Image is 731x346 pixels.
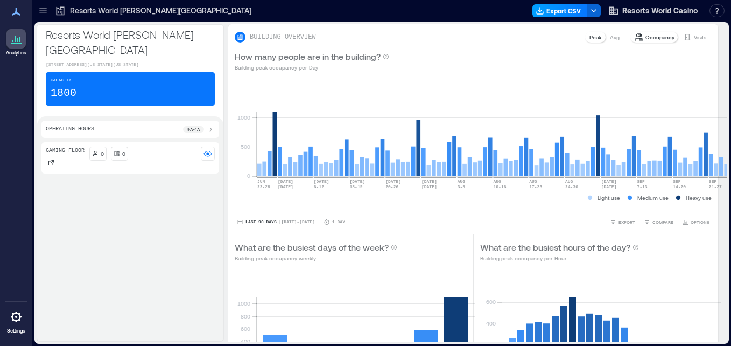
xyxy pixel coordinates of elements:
[46,27,215,57] p: Resorts World [PERSON_NAME][GEOGRAPHIC_DATA]
[235,63,389,72] p: Building peak occupancy per Day
[608,217,637,227] button: EXPORT
[6,50,26,56] p: Analytics
[101,149,104,158] p: 0
[529,179,537,184] text: AUG
[70,5,251,16] p: Resorts World [PERSON_NAME][GEOGRAPHIC_DATA]
[241,338,250,344] tspan: 400
[618,219,635,225] span: EXPORT
[709,184,722,189] text: 21-27
[314,184,324,189] text: 6-12
[480,254,639,262] p: Building peak occupancy per Hour
[122,149,125,158] p: 0
[480,241,630,254] p: What are the busiest hours of the day?
[385,184,398,189] text: 20-26
[637,184,648,189] text: 7-13
[458,179,466,184] text: AUG
[257,184,270,189] text: 22-28
[247,172,250,179] tspan: 0
[652,219,673,225] span: COMPARE
[691,219,709,225] span: OPTIONS
[257,179,265,184] text: JUN
[46,125,94,134] p: Operating Hours
[589,33,601,41] p: Peak
[51,77,71,84] p: Capacity
[421,184,437,189] text: [DATE]
[235,217,317,227] button: Last 90 Days |[DATE]-[DATE]
[350,179,365,184] text: [DATE]
[3,26,30,59] a: Analytics
[565,184,578,189] text: 24-30
[241,326,250,332] tspan: 600
[278,179,293,184] text: [DATE]
[486,299,495,305] tspan: 600
[637,179,645,184] text: SEP
[494,179,502,184] text: AUG
[532,4,587,17] button: Export CSV
[622,5,698,16] span: Resorts World Casino
[610,33,620,41] p: Avg
[673,179,681,184] text: SEP
[235,241,389,254] p: What are the busiest days of the week?
[680,217,712,227] button: OPTIONS
[46,61,215,68] p: [STREET_ADDRESS][US_STATE][US_STATE]
[7,328,25,334] p: Settings
[601,179,617,184] text: [DATE]
[241,313,250,320] tspan: 800
[235,254,397,262] p: Building peak occupancy weekly
[529,184,542,189] text: 17-23
[241,143,250,150] tspan: 500
[486,320,495,327] tspan: 400
[3,304,29,337] a: Settings
[235,50,381,63] p: How many people are in the building?
[421,179,437,184] text: [DATE]
[686,193,712,202] p: Heavy use
[250,33,315,41] p: BUILDING OVERVIEW
[187,126,200,133] p: 9a - 4a
[598,193,620,202] p: Light use
[645,33,674,41] p: Occupancy
[637,193,669,202] p: Medium use
[237,114,250,121] tspan: 1000
[694,33,706,41] p: Visits
[601,184,617,189] text: [DATE]
[605,2,701,19] button: Resorts World Casino
[51,86,76,101] p: 1800
[565,179,573,184] text: AUG
[709,179,717,184] text: SEP
[46,147,85,155] p: Gaming Floor
[350,184,363,189] text: 13-19
[278,184,293,189] text: [DATE]
[237,300,250,307] tspan: 1000
[385,179,401,184] text: [DATE]
[494,184,507,189] text: 10-16
[673,184,686,189] text: 14-20
[332,219,345,225] p: 1 Day
[314,179,329,184] text: [DATE]
[642,217,676,227] button: COMPARE
[458,184,466,189] text: 3-9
